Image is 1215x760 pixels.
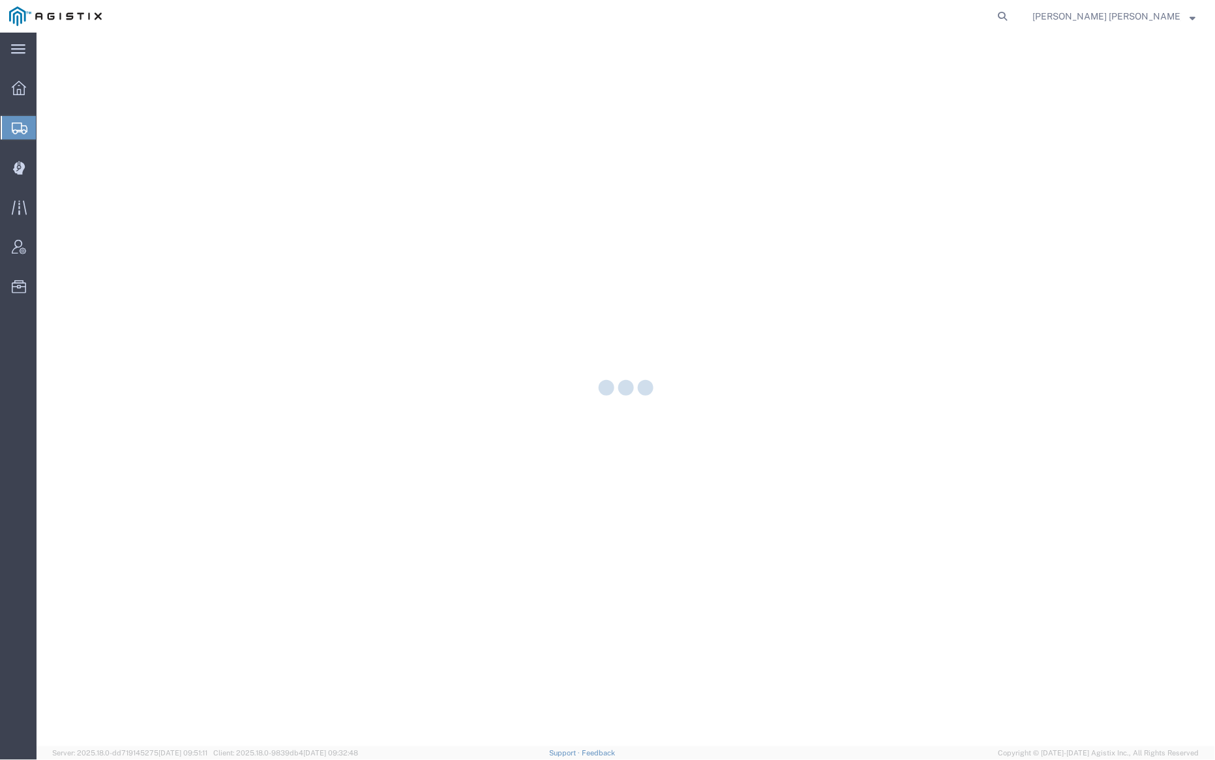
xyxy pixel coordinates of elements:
[998,748,1199,759] span: Copyright © [DATE]-[DATE] Agistix Inc., All Rights Reserved
[213,749,358,757] span: Client: 2025.18.0-9839db4
[158,749,207,757] span: [DATE] 09:51:11
[1033,9,1181,23] span: Kayte Bray Dogali
[550,749,582,757] a: Support
[303,749,358,757] span: [DATE] 09:32:48
[52,749,207,757] span: Server: 2025.18.0-dd719145275
[1032,8,1197,24] button: [PERSON_NAME] [PERSON_NAME]
[9,7,102,26] img: logo
[582,749,615,757] a: Feedback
